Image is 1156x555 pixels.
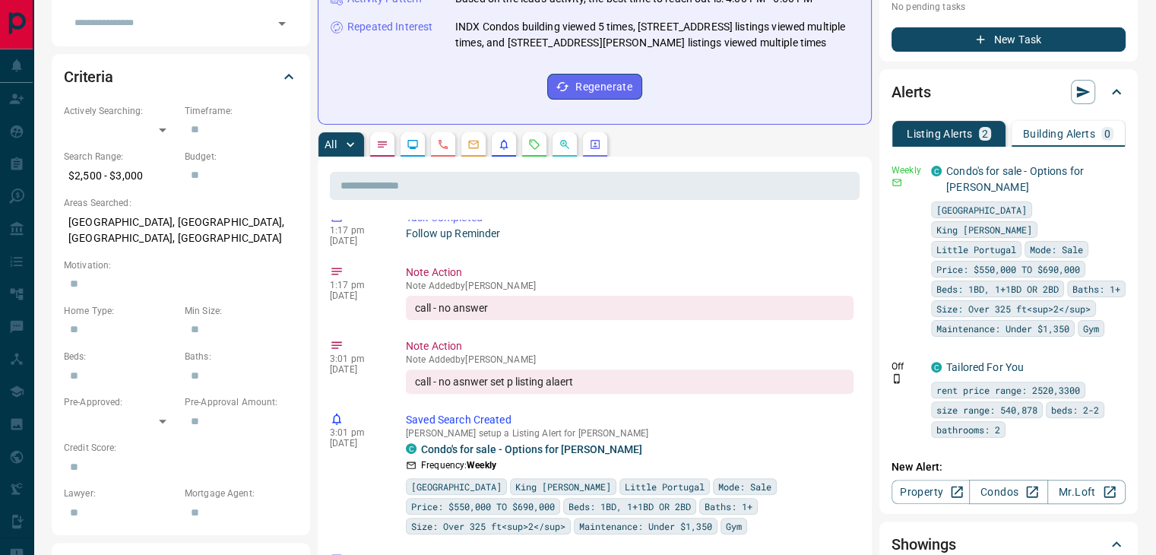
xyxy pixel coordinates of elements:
p: Note Action [406,265,854,281]
p: Note Added by [PERSON_NAME] [406,281,854,291]
p: Baths: [185,350,298,363]
p: [GEOGRAPHIC_DATA], [GEOGRAPHIC_DATA], [GEOGRAPHIC_DATA], [GEOGRAPHIC_DATA] [64,210,298,251]
button: Regenerate [547,74,642,100]
span: Size: Over 325 ft<sup>2</sup> [411,519,565,534]
p: [PERSON_NAME] setup a Listing Alert for [PERSON_NAME] [406,428,854,439]
p: Repeated Interest [347,19,432,35]
span: King [PERSON_NAME] [515,479,611,494]
button: New Task [892,27,1126,52]
span: [GEOGRAPHIC_DATA] [411,479,502,494]
svg: Agent Actions [589,138,601,151]
p: 1:17 pm [330,225,383,236]
svg: Calls [437,138,449,151]
p: Min Size: [185,304,298,318]
p: Credit Score: [64,441,298,455]
p: Weekly [892,163,922,177]
span: Maintenance: Under $1,350 [579,519,712,534]
p: Mortgage Agent: [185,487,298,500]
span: Baths: 1+ [1072,281,1120,297]
span: bathrooms: 2 [936,422,1000,437]
svg: Notes [376,138,388,151]
div: condos.ca [931,362,942,373]
div: call - no asnwer set p listing alaert [406,369,854,394]
p: [DATE] [330,438,383,449]
h2: Criteria [64,65,113,89]
span: Price: $550,000 TO $690,000 [936,262,1080,277]
span: Baths: 1+ [705,499,752,514]
span: King [PERSON_NAME] [936,222,1032,237]
svg: Listing Alerts [498,138,510,151]
div: condos.ca [406,443,416,454]
svg: Emails [467,138,480,151]
span: [GEOGRAPHIC_DATA] [936,202,1027,217]
p: 3:01 pm [330,427,383,438]
p: Listing Alerts [907,128,973,139]
p: Saved Search Created [406,412,854,428]
p: $2,500 - $3,000 [64,163,177,189]
div: condos.ca [931,166,942,176]
span: Little Portugal [936,242,1016,257]
svg: Email [892,177,902,188]
p: Budget: [185,150,298,163]
p: 2 [982,128,988,139]
span: Gym [1083,321,1099,336]
p: INDX Condos building viewed 5 times, [STREET_ADDRESS] listings viewed multiple times, and [STREET... [455,19,859,51]
p: [DATE] [330,290,383,301]
p: Motivation: [64,258,298,272]
svg: Push Notification Only [892,373,902,384]
p: Note Added by [PERSON_NAME] [406,354,854,365]
p: Areas Searched: [64,196,298,210]
p: Follow up Reminder [406,226,854,242]
p: 0 [1104,128,1110,139]
a: Condos [969,480,1047,504]
div: Criteria [64,59,298,95]
p: Beds: [64,350,177,363]
p: 1:17 pm [330,280,383,290]
p: New Alert: [892,459,1126,475]
span: Gym [726,519,742,534]
span: Maintenance: Under $1,350 [936,321,1069,336]
span: beds: 2-2 [1051,402,1099,417]
p: Pre-Approval Amount: [185,395,298,409]
p: 3:01 pm [330,354,383,364]
p: Lawyer: [64,487,177,500]
div: Alerts [892,74,1126,110]
svg: Requests [528,138,540,151]
h2: Alerts [892,80,931,104]
p: Frequency: [421,458,496,472]
p: [DATE] [330,364,383,375]
span: Little Portugal [625,479,705,494]
a: Property [892,480,970,504]
svg: Lead Browsing Activity [407,138,419,151]
p: Actively Searching: [64,104,177,118]
p: [DATE] [330,236,383,246]
p: All [325,139,337,150]
span: rent price range: 2520,3300 [936,382,1080,398]
p: Search Range: [64,150,177,163]
a: Condo's for sale - Options for [PERSON_NAME] [421,443,642,455]
p: Home Type: [64,304,177,318]
strong: Weekly [467,460,496,471]
span: Mode: Sale [1030,242,1083,257]
span: size range: 540,878 [936,402,1037,417]
svg: Opportunities [559,138,571,151]
a: Tailored For You [946,361,1024,373]
p: Off [892,360,922,373]
span: Beds: 1BD, 1+1BD OR 2BD [936,281,1059,297]
span: Mode: Sale [718,479,771,494]
a: Condo's for sale - Options for [PERSON_NAME] [946,165,1084,193]
p: Note Action [406,338,854,354]
a: Mr.Loft [1047,480,1126,504]
span: Price: $550,000 TO $690,000 [411,499,555,514]
span: Size: Over 325 ft<sup>2</sup> [936,301,1091,316]
span: Beds: 1BD, 1+1BD OR 2BD [568,499,691,514]
p: Timeframe: [185,104,298,118]
p: Pre-Approved: [64,395,177,409]
p: Building Alerts [1023,128,1095,139]
button: Open [271,13,293,34]
div: call - no answer [406,296,854,320]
